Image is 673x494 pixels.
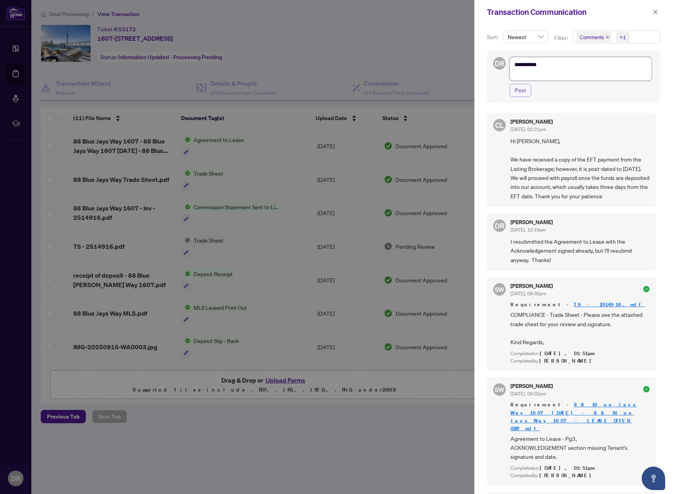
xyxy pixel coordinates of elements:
[540,465,596,471] span: [DATE], 01:51pm
[515,84,526,97] span: Post
[495,58,505,69] span: DR
[495,385,505,395] span: SW
[510,137,649,201] span: Hi [PERSON_NAME], We have received a copy of the EFT payment from the Listing Brokerage; however,...
[508,31,543,43] span: Newest
[495,285,505,295] span: SW
[510,391,546,397] span: [DATE], 09:02pm
[576,32,611,43] span: Comments
[510,283,553,289] h5: [PERSON_NAME]
[510,401,637,431] a: 88 Blue Jays Way 1607 [DATE] - 88 Blue Jays Way 1607 - LEASE OFFER COOP.pdf
[580,33,604,41] span: Comments
[540,350,596,357] span: [DATE], 01:51pm
[510,237,649,264] span: I resubmitted the Agreement to Lease with the Acknowledgement signed already, but I'll resubmit a...
[510,357,649,365] div: Completed by
[510,472,649,480] div: Completed by
[510,350,649,357] div: Completed on
[510,310,649,347] span: COMPLIANCE - Trade Sheet - Please see the attached trade sheet for your review and signature. Kin...
[510,301,649,309] span: Requirement -
[539,357,595,364] span: [PERSON_NAME]
[510,227,546,233] span: [DATE], 10:19am
[620,33,626,41] div: +1
[510,434,649,462] span: Agreement to Lease - Pg3, ACKNOWLEDGEMENT section missing Tenant's signature and date.
[573,301,645,308] a: TS - 2514916.pdf
[495,120,504,131] span: CL
[510,119,553,124] h5: [PERSON_NAME]
[510,126,546,132] span: [DATE], 02:21pm
[487,33,500,41] p: Sort:
[487,6,650,18] div: Transaction Communication
[643,386,649,392] span: check-circle
[606,35,610,39] span: close
[495,220,505,231] span: DR
[539,472,595,479] span: [PERSON_NAME]
[510,383,553,389] h5: [PERSON_NAME]
[510,84,531,97] button: Post
[554,34,569,42] p: Filter:
[653,9,658,15] span: close
[510,291,546,296] span: [DATE], 09:30pm
[642,467,665,490] button: Open asap
[643,286,649,292] span: check-circle
[510,401,649,432] span: Requirement -
[510,465,649,472] div: Completed on
[510,219,553,225] h5: [PERSON_NAME]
